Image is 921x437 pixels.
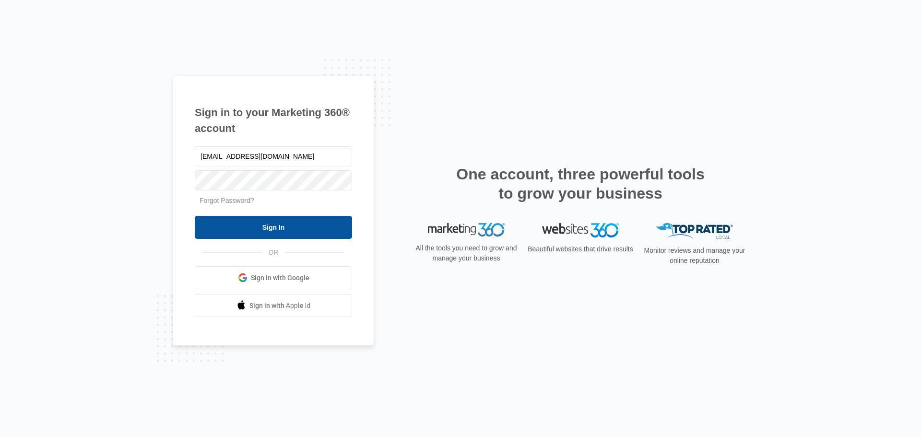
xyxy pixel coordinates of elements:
a: Sign in with Apple Id [195,294,352,317]
input: Sign In [195,216,352,239]
span: Sign in with Google [251,273,309,283]
img: Websites 360 [542,223,619,237]
p: Monitor reviews and manage your online reputation [641,246,748,266]
input: Email [195,146,352,166]
h2: One account, three powerful tools to grow your business [453,165,708,203]
img: Top Rated Local [656,223,733,239]
span: Sign in with Apple Id [249,301,311,311]
a: Forgot Password? [200,197,254,204]
h1: Sign in to your Marketing 360® account [195,105,352,136]
a: Sign in with Google [195,266,352,289]
p: All the tools you need to grow and manage your business [413,243,520,263]
img: Marketing 360 [428,223,505,236]
p: Beautiful websites that drive results [527,244,634,254]
span: OR [262,248,285,258]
